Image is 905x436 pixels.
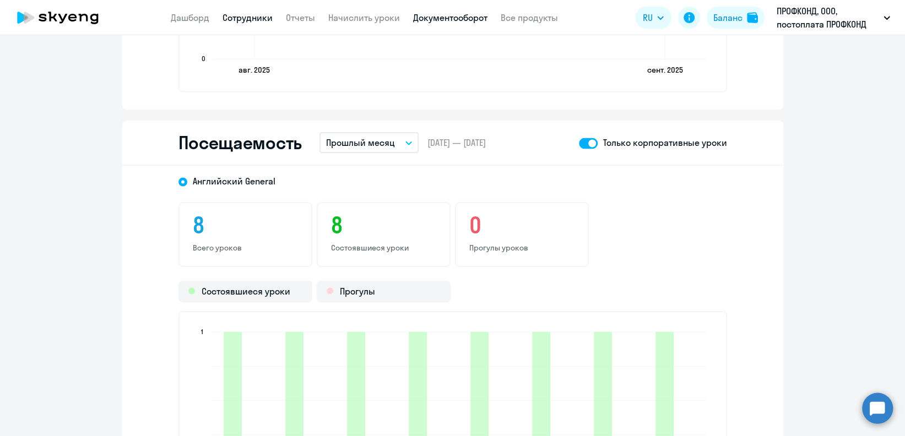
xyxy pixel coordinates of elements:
a: Документооборот [413,12,487,23]
span: Английский General [193,175,275,187]
p: Прошлый месяц [326,136,395,149]
a: Отчеты [286,12,315,23]
text: авг. 2025 [239,65,270,75]
p: Всего уроков [193,243,298,253]
p: ПРОФКОНД, ООО, постоплата ПРОФКОНД [777,4,879,31]
p: Только корпоративные уроки [603,136,727,149]
text: 0 [202,54,205,63]
text: сент. 2025 [647,65,682,75]
span: RU [643,11,653,24]
div: Состоявшиеся уроки [178,280,312,302]
text: 1 [201,328,203,336]
button: Прошлый месяц [319,132,419,153]
h2: Посещаемость [178,132,302,154]
div: Баланс [713,11,743,24]
a: Все продукты [501,12,558,23]
a: Сотрудники [223,12,273,23]
button: ПРОФКОНД, ООО, постоплата ПРОФКОНД [771,4,896,31]
p: Прогулы уроков [469,243,575,253]
img: balance [747,12,758,23]
button: RU [635,7,671,29]
h3: 0 [469,212,575,238]
a: Начислить уроки [328,12,400,23]
h3: 8 [193,212,298,238]
a: Дашборд [171,12,209,23]
h3: 8 [331,212,436,238]
div: Прогулы [317,280,451,302]
span: [DATE] — [DATE] [427,137,486,149]
p: Состоявшиеся уроки [331,243,436,253]
button: Балансbalance [707,7,765,29]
